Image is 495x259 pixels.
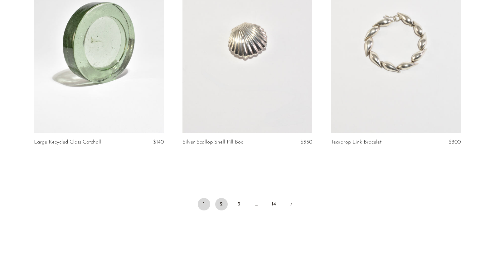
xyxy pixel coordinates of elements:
[331,139,381,145] a: Teardrop Link Bracelet
[285,198,298,212] a: Next
[215,198,228,210] a: 2
[449,139,461,145] span: $300
[300,139,312,145] span: $350
[250,198,263,210] span: …
[182,139,243,145] a: Silver Scallop Shell Pill Box
[198,198,210,210] span: 1
[34,139,101,145] a: Large Recycled Glass Catchall
[153,139,164,145] span: $140
[268,198,280,210] a: 14
[233,198,245,210] a: 3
